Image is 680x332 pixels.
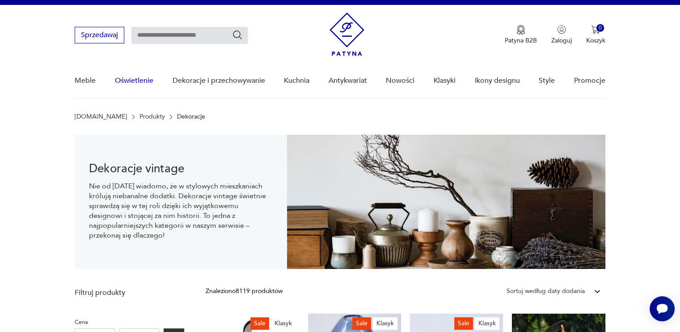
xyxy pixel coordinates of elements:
[557,25,566,34] img: Ikonka użytkownika
[75,64,96,98] a: Meble
[75,288,184,298] p: Filtruj produkty
[115,64,153,98] a: Oświetlenie
[232,30,243,40] button: Szukaj
[284,64,309,98] a: Kuchnia
[75,113,127,120] a: [DOMAIN_NAME]
[650,296,675,321] iframe: Smartsupp widget button
[586,25,605,45] button: 0Koszyk
[75,317,184,327] p: Cena
[139,113,165,120] a: Produkty
[287,135,605,269] img: 3afcf10f899f7d06865ab57bf94b2ac8.jpg
[329,13,364,56] img: Patyna - sklep z meblami i dekoracjami vintage
[505,25,537,45] a: Ikona medaluPatyna B2B
[75,33,124,39] a: Sprzedawaj
[329,64,367,98] a: Antykwariat
[574,64,605,98] a: Promocje
[507,286,585,296] div: Sortuj według daty dodania
[505,25,537,45] button: Patyna B2B
[386,64,414,98] a: Nowości
[539,64,555,98] a: Style
[516,25,525,35] img: Ikona medalu
[586,36,605,45] p: Koszyk
[551,25,572,45] button: Zaloguj
[75,27,124,43] button: Sprzedawaj
[89,181,273,240] p: Nie od [DATE] wiadomo, że w stylowych mieszkaniach królują niebanalne dodatki. Dekoracje vintage ...
[474,64,520,98] a: Ikony designu
[596,24,604,32] div: 0
[591,25,600,34] img: Ikona koszyka
[434,64,456,98] a: Klasyki
[206,286,283,296] div: Znaleziono 8119 produktów
[172,64,265,98] a: Dekoracje i przechowywanie
[505,36,537,45] p: Patyna B2B
[89,163,273,174] h1: Dekoracje vintage
[551,36,572,45] p: Zaloguj
[177,113,205,120] p: Dekoracje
